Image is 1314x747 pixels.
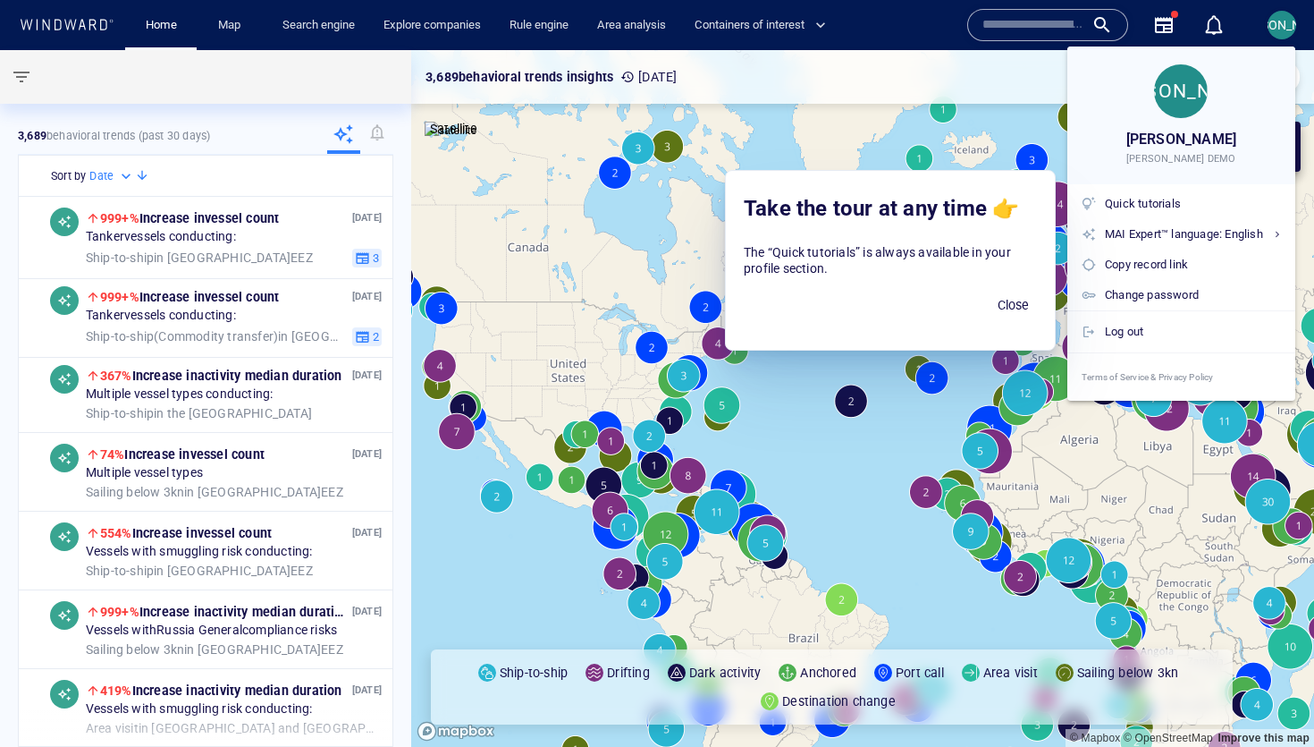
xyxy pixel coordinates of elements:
button: Close [984,289,1041,322]
iframe: Chat [1238,666,1301,734]
span: Take the tour at any time 👉 [744,195,1019,222]
div: MAI Expert™ language: English [1105,225,1281,244]
span: [PERSON_NAME] DEMO [1126,152,1236,166]
span: [PERSON_NAME] [1126,127,1237,152]
div: Quick tutorials [1105,194,1281,214]
div: Change password [1105,285,1281,305]
div: Copy record link [1105,255,1281,275]
h6: The “Quick tutorials” is always available in your profile section. [744,245,1037,276]
a: Terms of Service & Privacy Policy [1067,353,1295,401]
span: Close [991,294,1034,317]
span: [PERSON_NAME] [1101,80,1261,102]
div: Log out [1105,322,1281,342]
